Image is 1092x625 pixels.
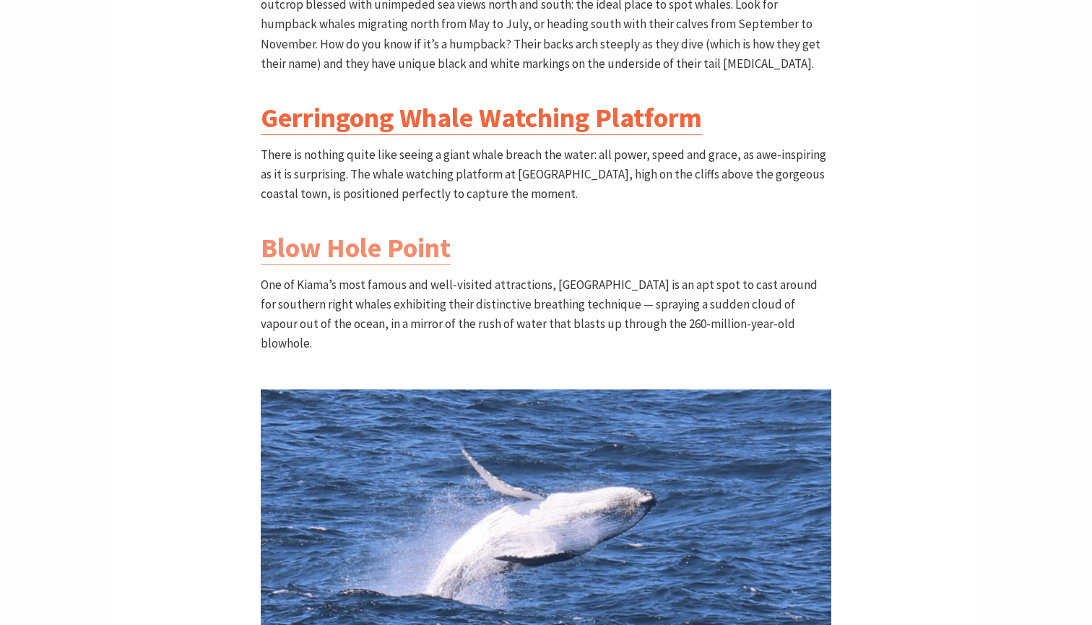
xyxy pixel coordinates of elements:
[261,230,451,265] a: Blow Hole Point
[261,100,702,135] a: Gerringong Whale Watching Platform
[261,145,831,204] p: There is nothing quite like seeing a giant whale breach the water: all power, speed and grace, as...
[261,275,831,354] p: One of Kiama’s most famous and well-visited attractions, [GEOGRAPHIC_DATA] is an apt spot to cast...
